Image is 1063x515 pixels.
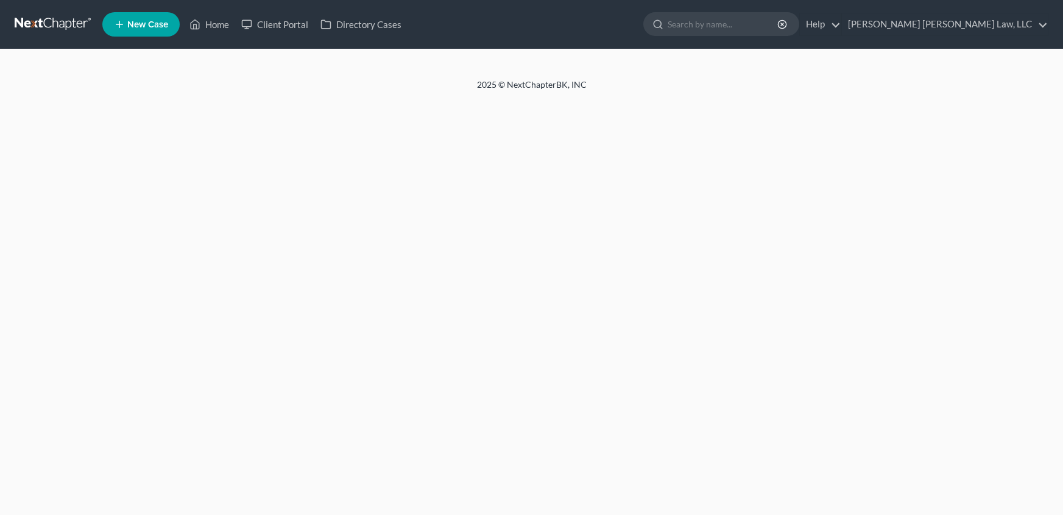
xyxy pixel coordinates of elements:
a: Client Portal [235,13,314,35]
a: Directory Cases [314,13,408,35]
a: Help [800,13,841,35]
a: [PERSON_NAME] [PERSON_NAME] Law, LLC [842,13,1048,35]
a: Home [183,13,235,35]
span: New Case [127,20,168,29]
div: 2025 © NextChapterBK, INC [185,79,879,101]
input: Search by name... [668,13,779,35]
